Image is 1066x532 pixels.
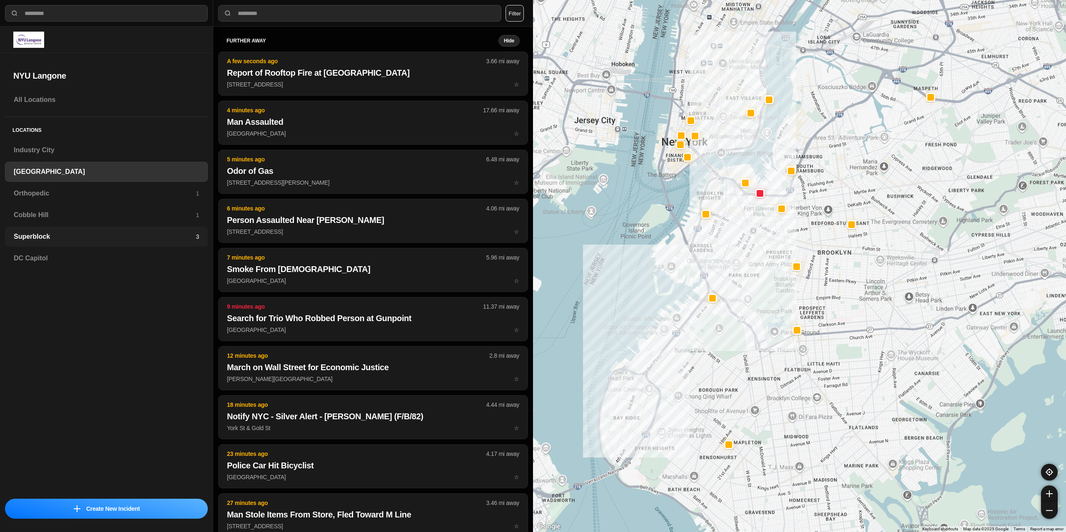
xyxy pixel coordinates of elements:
p: 18 minutes ago [227,401,486,409]
span: star [514,130,519,137]
a: 7 minutes ago5.96 mi awaySmoke From [DEMOGRAPHIC_DATA][GEOGRAPHIC_DATA]star [218,277,528,284]
p: 4.44 mi away [486,401,519,409]
p: 5.96 mi away [486,253,519,262]
h2: March on Wall Street for Economic Justice [227,361,519,373]
p: [STREET_ADDRESS][PERSON_NAME] [227,178,519,187]
span: Map data ©2025 Google [963,527,1009,531]
a: Industry City [5,140,208,160]
h3: Orthopedic [14,188,196,198]
p: 4 minutes ago [227,106,483,114]
p: [GEOGRAPHIC_DATA] [227,129,519,138]
span: star [514,81,519,88]
button: iconCreate New Incident [5,499,208,519]
a: DC Capitol [5,248,208,268]
p: 11.37 mi away [483,302,519,311]
span: star [514,327,519,333]
p: 9 minutes ago [227,302,483,311]
h2: Man Stole Items From Store, Fled Toward M Line [227,509,519,520]
button: A few seconds ago3.66 mi awayReport of Rooftop Fire at [GEOGRAPHIC_DATA][STREET_ADDRESS]star [218,52,528,96]
a: [GEOGRAPHIC_DATA] [5,162,208,182]
button: zoom-out [1041,502,1058,519]
img: logo [13,32,44,48]
h2: Search for Trio Who Robbed Person at Gunpoint [227,312,519,324]
button: 5 minutes ago6.48 mi awayOdor of Gas[STREET_ADDRESS][PERSON_NAME]star [218,150,528,194]
p: 6.48 mi away [486,155,519,163]
span: star [514,523,519,530]
button: zoom-in [1041,485,1058,502]
p: 3.46 mi away [486,499,519,507]
button: 6 minutes ago4.06 mi awayPerson Assaulted Near [PERSON_NAME][STREET_ADDRESS]star [218,199,528,243]
p: 4.17 mi away [486,450,519,458]
p: 3.66 mi away [486,57,519,65]
h2: Man Assaulted [227,116,519,128]
img: zoom-out [1046,507,1053,514]
h2: Report of Rooftop Fire at [GEOGRAPHIC_DATA] [227,67,519,79]
button: 18 minutes ago4.44 mi awayNotify NYC - Silver Alert - [PERSON_NAME] (F/B/82)York St & Gold Ststar [218,395,528,439]
p: [STREET_ADDRESS] [227,522,519,530]
a: Superblock3 [5,227,208,247]
img: zoom-in [1046,490,1053,497]
a: 4 minutes ago17.66 mi awayMan Assaulted[GEOGRAPHIC_DATA]star [218,130,528,137]
a: 27 minutes ago3.46 mi awayMan Stole Items From Store, Fled Toward M Line[STREET_ADDRESS]star [218,522,528,530]
p: 17.66 mi away [483,106,519,114]
p: 27 minutes ago [227,499,486,507]
p: 3 [196,233,199,241]
span: star [514,277,519,284]
a: 18 minutes ago4.44 mi awayNotify NYC - Silver Alert - [PERSON_NAME] (F/B/82)York St & Gold Ststar [218,424,528,431]
p: 1 [196,211,199,219]
h2: Notify NYC - Silver Alert - [PERSON_NAME] (F/B/82) [227,411,519,422]
h5: further away [227,37,498,44]
p: [PERSON_NAME][GEOGRAPHIC_DATA] [227,375,519,383]
a: 5 minutes ago6.48 mi awayOdor of Gas[STREET_ADDRESS][PERSON_NAME]star [218,179,528,186]
p: 7 minutes ago [227,253,486,262]
h3: Superblock [14,232,196,242]
p: 1 [196,189,199,198]
h2: Odor of Gas [227,165,519,177]
p: 23 minutes ago [227,450,486,458]
button: Keyboard shortcuts [922,526,958,532]
p: 2.8 mi away [489,351,519,360]
span: star [514,376,519,382]
span: star [514,474,519,480]
a: Open this area in Google Maps (opens a new window) [535,521,563,532]
a: A few seconds ago3.66 mi awayReport of Rooftop Fire at [GEOGRAPHIC_DATA][STREET_ADDRESS]star [218,81,528,88]
span: star [514,425,519,431]
p: Create New Incident [86,505,140,513]
a: 6 minutes ago4.06 mi awayPerson Assaulted Near [PERSON_NAME][STREET_ADDRESS]star [218,228,528,235]
a: Cobble Hill1 [5,205,208,225]
img: search [224,9,232,17]
p: 12 minutes ago [227,351,489,360]
p: [GEOGRAPHIC_DATA] [227,326,519,334]
img: recenter [1046,468,1053,476]
p: 6 minutes ago [227,204,486,213]
p: [STREET_ADDRESS] [227,228,519,236]
a: 12 minutes ago2.8 mi awayMarch on Wall Street for Economic Justice[PERSON_NAME][GEOGRAPHIC_DATA]star [218,375,528,382]
a: Report a map error [1030,527,1064,531]
span: star [514,179,519,186]
p: A few seconds ago [227,57,486,65]
h3: All Locations [14,95,199,105]
button: 7 minutes ago5.96 mi awaySmoke From [DEMOGRAPHIC_DATA][GEOGRAPHIC_DATA]star [218,248,528,292]
h2: NYU Langone [13,70,199,82]
h3: [GEOGRAPHIC_DATA] [14,167,199,177]
p: [GEOGRAPHIC_DATA] [227,277,519,285]
a: Orthopedic1 [5,183,208,203]
p: York St & Gold St [227,424,519,432]
img: icon [74,505,80,512]
h3: Cobble Hill [14,210,196,220]
h2: Smoke From [DEMOGRAPHIC_DATA] [227,263,519,275]
h2: Person Assaulted Near [PERSON_NAME] [227,214,519,226]
button: 12 minutes ago2.8 mi awayMarch on Wall Street for Economic Justice[PERSON_NAME][GEOGRAPHIC_DATA]star [218,346,528,390]
button: 23 minutes ago4.17 mi awayPolice Car Hit Bicyclist[GEOGRAPHIC_DATA]star [218,444,528,488]
h5: Locations [5,117,208,140]
p: [GEOGRAPHIC_DATA] [227,473,519,481]
h3: Industry City [14,145,199,155]
a: 9 minutes ago11.37 mi awaySearch for Trio Who Robbed Person at Gunpoint[GEOGRAPHIC_DATA]star [218,326,528,333]
button: Hide [498,35,520,47]
button: Filter [506,5,524,22]
button: 9 minutes ago11.37 mi awaySearch for Trio Who Robbed Person at Gunpoint[GEOGRAPHIC_DATA]star [218,297,528,341]
h3: DC Capitol [14,253,199,263]
a: Terms (opens in new tab) [1014,527,1025,531]
p: 5 minutes ago [227,155,486,163]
